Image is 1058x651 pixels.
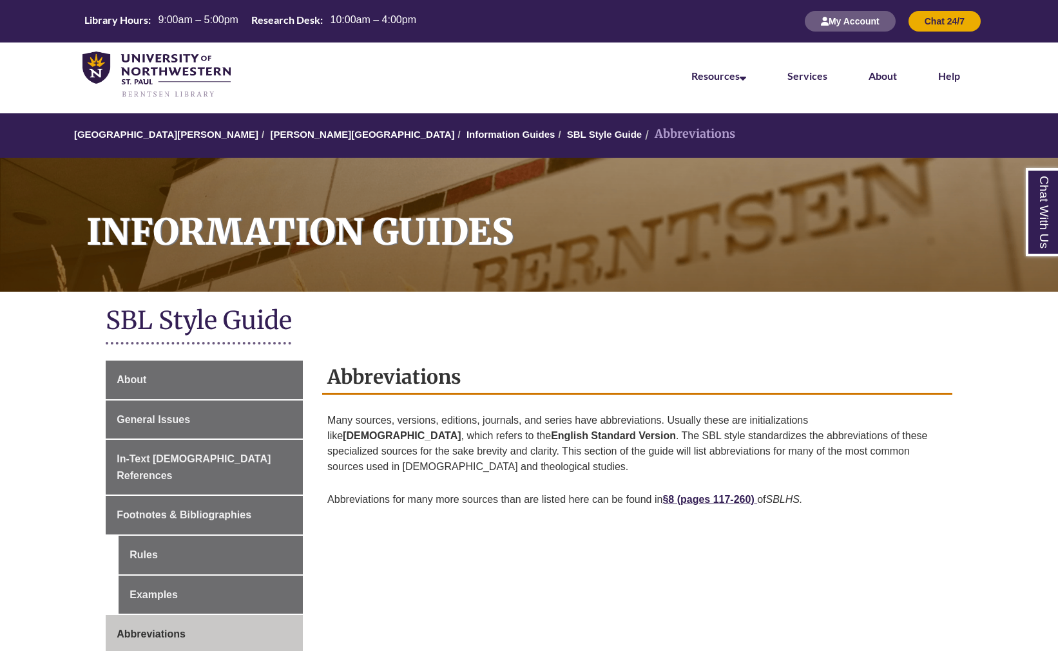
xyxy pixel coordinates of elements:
[246,13,325,27] th: Research Desk:
[938,70,960,82] a: Help
[117,374,146,385] span: About
[331,14,416,25] span: 10:00am – 4:00pm
[766,494,803,505] em: SBLHS.
[693,494,755,505] strong: ges 117-260)
[106,305,952,339] h1: SBL Style Guide
[787,70,827,82] a: Services
[805,11,896,32] button: My Account
[117,509,251,520] span: Footnotes & Bibliographies
[117,414,190,425] span: General Issues
[106,440,303,495] a: In-Text [DEMOGRAPHIC_DATA] References
[322,361,952,395] h2: Abbreviations
[662,494,692,505] strong: §8 (pa
[757,494,765,505] span: of
[909,11,981,32] button: Chat 24/7
[551,430,676,441] strong: English Standard Version
[909,15,981,26] a: Chat 24/7
[119,536,303,574] a: Rules
[869,70,897,82] a: About
[74,129,258,140] a: [GEOGRAPHIC_DATA][PERSON_NAME]
[72,158,1058,275] h1: Information Guides
[106,361,303,399] a: About
[158,14,238,25] span: 9:00am – 5:00pm
[466,129,555,140] a: Information Guides
[343,430,461,441] strong: [DEMOGRAPHIC_DATA]
[270,129,454,140] a: [PERSON_NAME][GEOGRAPHIC_DATA]
[327,408,947,480] p: Many sources, versions, editions, journals, and series have abbreviations. Usually these are init...
[117,628,186,639] span: Abbreviations
[119,576,303,614] a: Examples
[82,52,231,99] img: UNWSP Library Logo
[106,401,303,439] a: General Issues
[79,13,421,30] a: Hours Today
[79,13,153,27] th: Library Hours:
[642,125,735,144] li: Abbreviations
[691,70,746,82] a: Resources
[79,13,421,29] table: Hours Today
[805,15,896,26] a: My Account
[567,129,642,140] a: SBL Style Guide
[662,494,757,505] a: §8 (pages 117-260)
[106,496,303,534] a: Footnotes & Bibliographies
[117,453,271,481] span: In-Text [DEMOGRAPHIC_DATA] References
[327,486,947,513] p: Abbreviations for many more sources than are listed here can be found in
